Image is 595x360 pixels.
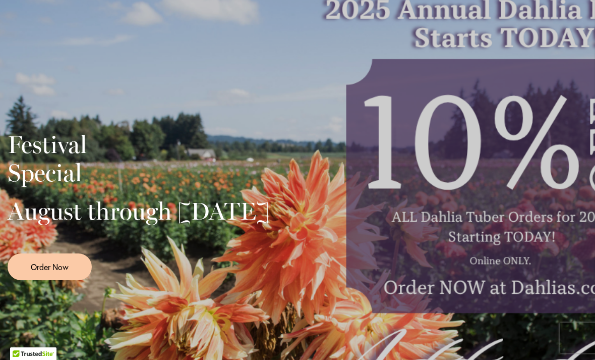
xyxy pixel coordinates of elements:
a: Order Now [8,253,92,280]
h2: August through [DATE] [8,197,269,225]
span: Order Now [31,261,69,273]
h2: Festival Special [8,130,269,187]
